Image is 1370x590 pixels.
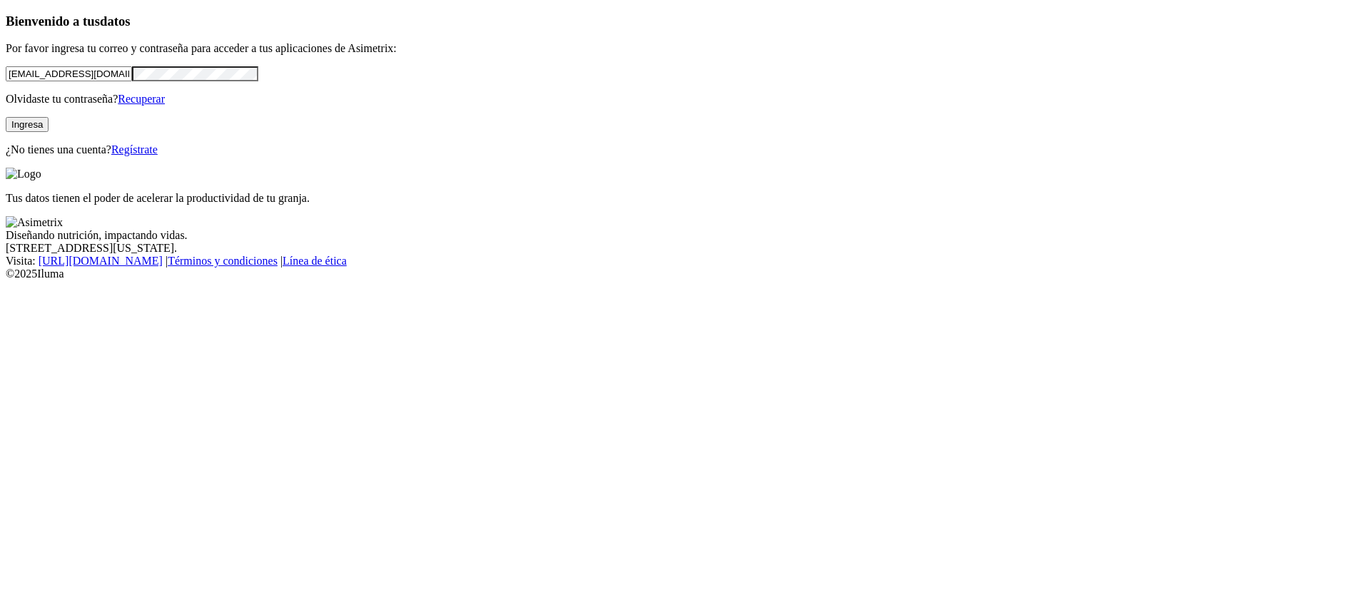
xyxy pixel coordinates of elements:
[6,192,1364,205] p: Tus datos tienen el poder de acelerar la productividad de tu granja.
[6,117,49,132] button: Ingresa
[111,143,158,156] a: Regístrate
[6,42,1364,55] p: Por favor ingresa tu correo y contraseña para acceder a tus aplicaciones de Asimetrix:
[6,93,1364,106] p: Olvidaste tu contraseña?
[6,66,132,81] input: Tu correo
[6,143,1364,156] p: ¿No tienes una cuenta?
[118,93,165,105] a: Recuperar
[6,255,1364,268] div: Visita : | |
[100,14,131,29] span: datos
[6,14,1364,29] h3: Bienvenido a tus
[6,168,41,180] img: Logo
[283,255,347,267] a: Línea de ética
[39,255,163,267] a: [URL][DOMAIN_NAME]
[168,255,278,267] a: Términos y condiciones
[6,229,1364,242] div: Diseñando nutrición, impactando vidas.
[6,242,1364,255] div: [STREET_ADDRESS][US_STATE].
[6,216,63,229] img: Asimetrix
[6,268,1364,280] div: © 2025 Iluma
